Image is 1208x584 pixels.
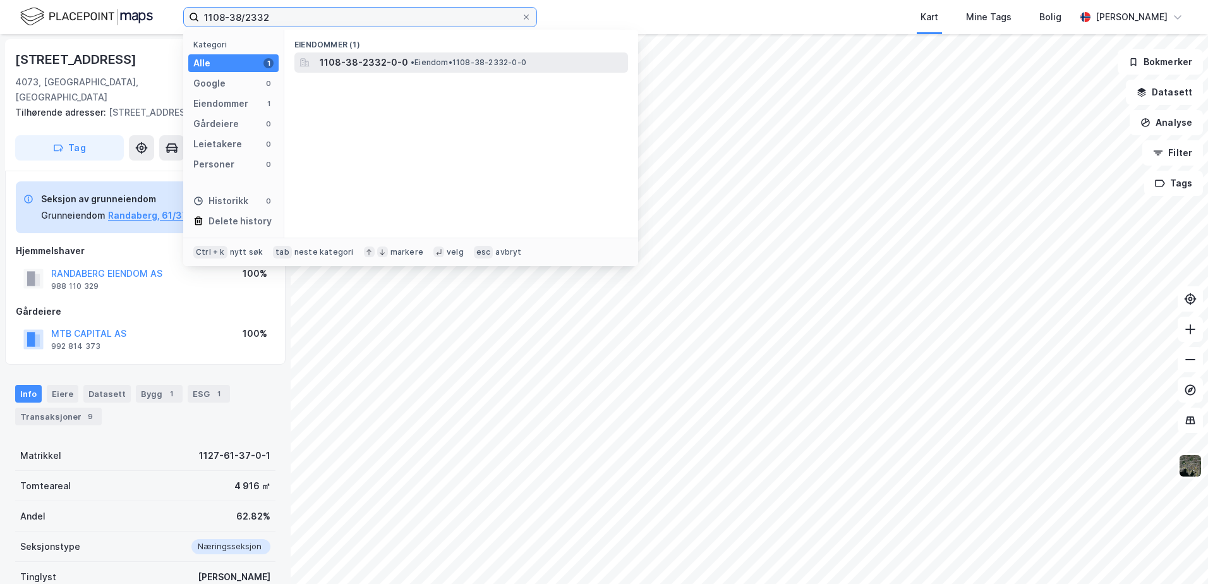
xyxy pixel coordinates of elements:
[84,410,97,423] div: 9
[273,246,292,259] div: tab
[966,9,1012,25] div: Mine Tags
[15,107,109,118] span: Tilhørende adresser:
[193,116,239,131] div: Gårdeiere
[1142,140,1203,166] button: Filter
[390,247,423,257] div: markere
[1096,9,1168,25] div: [PERSON_NAME]
[294,247,354,257] div: neste kategori
[20,478,71,494] div: Tomteareal
[15,408,102,425] div: Transaksjoner
[1039,9,1061,25] div: Bolig
[16,243,275,259] div: Hjemmelshaver
[20,539,80,554] div: Seksjonstype
[16,304,275,319] div: Gårdeiere
[230,247,263,257] div: nytt søk
[495,247,521,257] div: avbryt
[263,139,274,149] div: 0
[411,58,526,68] span: Eiendom • 1108-38-2332-0-0
[263,196,274,206] div: 0
[15,75,195,105] div: 4073, [GEOGRAPHIC_DATA], [GEOGRAPHIC_DATA]
[108,208,188,223] button: Randaberg, 61/37
[15,49,139,70] div: [STREET_ADDRESS]
[1126,80,1203,105] button: Datasett
[193,96,248,111] div: Eiendommer
[199,448,270,463] div: 1127-61-37-0-1
[263,119,274,129] div: 0
[474,246,493,259] div: esc
[243,326,267,341] div: 100%
[193,193,248,209] div: Historikk
[51,281,99,291] div: 988 110 329
[236,509,270,524] div: 62.82%
[20,509,45,524] div: Andel
[1130,110,1203,135] button: Analyse
[1118,49,1203,75] button: Bokmerker
[41,192,188,207] div: Seksjon av grunneiendom
[193,157,234,172] div: Personer
[51,341,100,351] div: 992 814 373
[212,387,225,400] div: 1
[193,56,210,71] div: Alle
[1145,523,1208,584] iframe: Chat Widget
[199,8,521,27] input: Søk på adresse, matrikkel, gårdeiere, leietakere eller personer
[1145,523,1208,584] div: Kontrollprogram for chat
[411,58,414,67] span: •
[15,385,42,403] div: Info
[234,478,270,494] div: 4 916 ㎡
[193,40,279,49] div: Kategori
[165,387,178,400] div: 1
[263,78,274,88] div: 0
[243,266,267,281] div: 100%
[208,214,272,229] div: Delete history
[83,385,131,403] div: Datasett
[263,58,274,68] div: 1
[15,135,124,161] button: Tag
[1144,171,1203,196] button: Tags
[20,6,153,28] img: logo.f888ab2527a4732fd821a326f86c7f29.svg
[136,385,183,403] div: Bygg
[193,246,227,259] div: Ctrl + k
[193,137,242,152] div: Leietakere
[15,105,265,120] div: [STREET_ADDRESS]
[41,208,106,223] div: Grunneiendom
[20,448,61,463] div: Matrikkel
[320,55,408,70] span: 1108-38-2332-0-0
[47,385,78,403] div: Eiere
[188,385,230,403] div: ESG
[263,99,274,109] div: 1
[263,159,274,169] div: 0
[284,30,638,52] div: Eiendommer (1)
[921,9,938,25] div: Kart
[193,76,226,91] div: Google
[1178,454,1202,478] img: 9k=
[447,247,464,257] div: velg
